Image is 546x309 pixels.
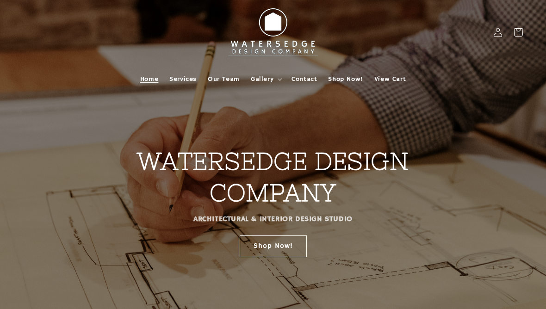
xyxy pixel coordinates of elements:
[374,75,406,83] span: View Cart
[193,215,353,224] strong: ARCHITECTURAL & INTERIOR DESIGN STUDIO
[202,69,245,89] a: Our Team
[169,75,197,83] span: Services
[140,75,158,83] span: Home
[222,4,324,61] img: Watersedge Design Co
[208,75,240,83] span: Our Team
[286,69,323,89] a: Contact
[135,69,164,89] a: Home
[328,75,363,83] span: Shop Now!
[245,69,286,89] summary: Gallery
[137,148,409,206] strong: WATERSEDGE DESIGN COMPANY
[292,75,317,83] span: Contact
[251,75,273,83] span: Gallery
[164,69,202,89] a: Services
[323,69,368,89] a: Shop Now!
[240,235,307,257] a: Shop Now!
[369,69,411,89] a: View Cart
